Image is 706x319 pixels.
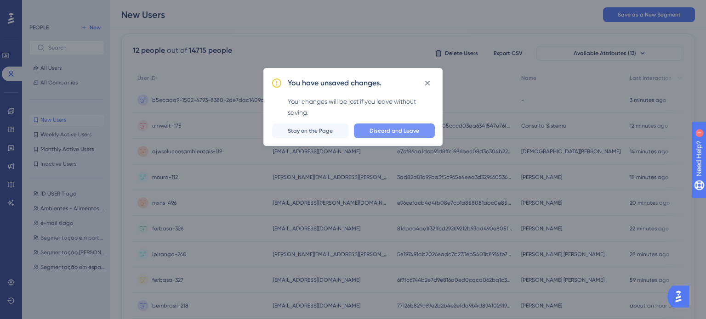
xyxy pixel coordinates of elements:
span: Stay on the Page [288,127,333,134]
span: Discard and Leave [370,127,419,134]
h2: You have unsaved changes. [288,78,381,89]
div: 1 [64,5,67,12]
iframe: UserGuiding AI Assistant Launcher [667,283,695,310]
div: Your changes will be lost if you leave without saving. [288,96,435,118]
span: Need Help? [22,2,57,13]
